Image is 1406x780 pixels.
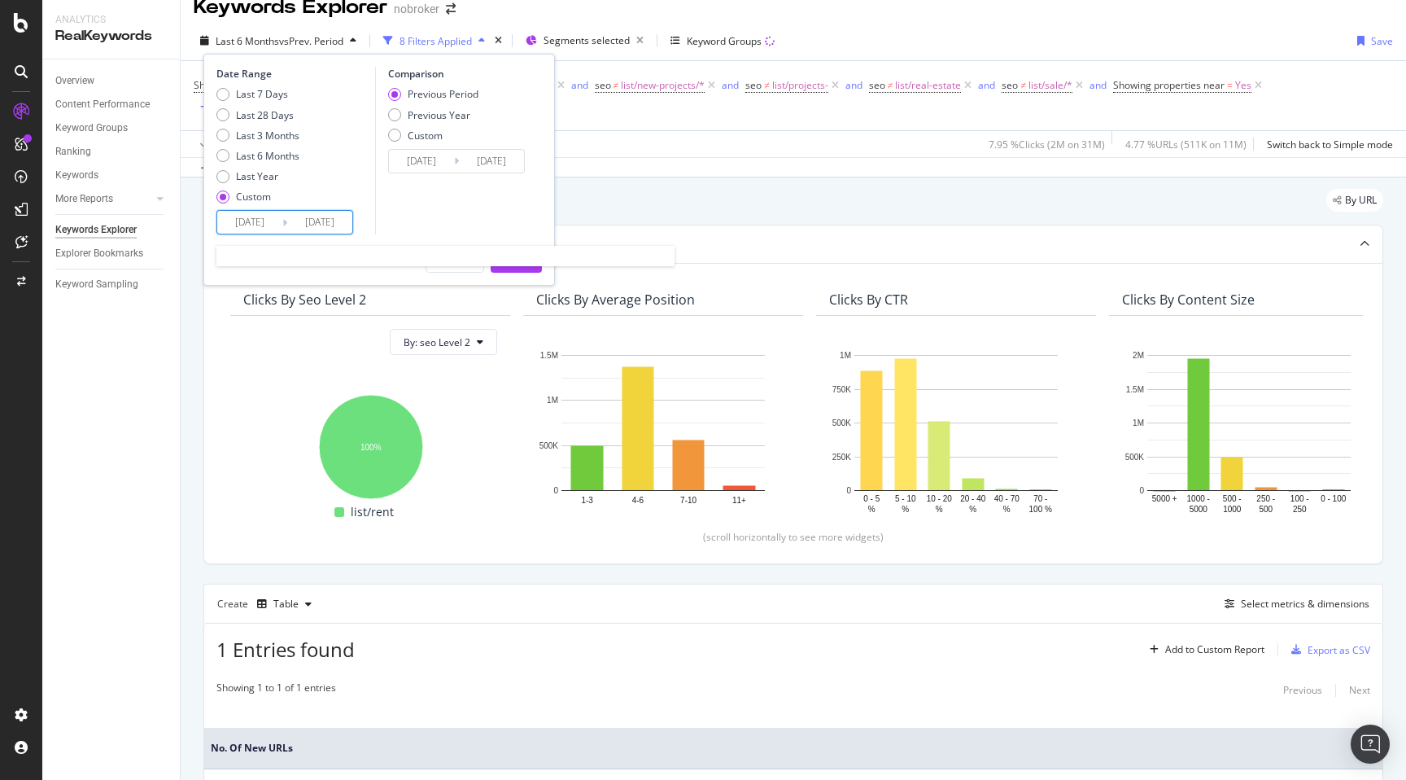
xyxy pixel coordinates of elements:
[55,120,168,137] a: Keyword Groups
[936,505,943,514] text: %
[55,167,98,184] div: Keywords
[722,78,739,92] div: and
[1143,637,1264,663] button: Add to Custom Report
[595,78,611,92] span: seo
[236,129,299,142] div: Last 3 Months
[969,505,976,514] text: %
[216,149,299,163] div: Last 6 Months
[571,77,588,93] button: and
[351,502,394,522] span: list/rent
[1290,494,1309,503] text: 100 -
[1133,351,1144,360] text: 2M
[1126,385,1144,394] text: 1.5M
[553,486,558,495] text: 0
[680,496,696,505] text: 7-10
[764,78,770,92] span: ≠
[845,77,862,93] button: and
[217,211,282,234] input: Start Date
[1113,78,1225,92] span: Showing properties near
[1351,28,1393,54] button: Save
[571,78,588,92] div: and
[978,78,995,92] div: and
[55,167,168,184] a: Keywords
[863,494,880,503] text: 0 - 5
[1326,189,1383,212] div: legacy label
[216,67,371,81] div: Date Range
[1133,418,1144,427] text: 1M
[1256,494,1275,503] text: 250 -
[1260,131,1393,157] button: Switch back to Simple mode
[388,129,478,142] div: Custom
[832,453,852,462] text: 250K
[55,96,150,113] div: Content Performance
[279,34,343,48] span: vs Prev. Period
[243,386,497,502] svg: A chart.
[722,77,739,93] button: and
[55,245,168,262] a: Explorer Bookmarks
[895,74,961,97] span: list/real-estate
[547,397,558,405] text: 1M
[55,191,113,208] div: More Reports
[1349,681,1370,700] button: Next
[55,276,138,293] div: Keyword Sampling
[390,329,497,355] button: By: seo Level 2
[832,385,852,394] text: 750K
[1165,645,1264,655] div: Add to Custom Report
[224,530,1363,544] div: (scroll horizontally to see more widgets)
[829,347,1083,517] div: A chart.
[539,441,559,450] text: 500K
[1125,138,1247,151] div: 4.77 % URLs ( 511K on 11M )
[978,77,995,93] button: and
[216,169,299,183] div: Last Year
[1187,494,1210,503] text: 1000 -
[1089,77,1107,93] button: and
[389,150,454,173] input: Start Date
[1283,683,1322,697] div: Previous
[1267,138,1393,151] div: Switch back to Simple mode
[55,191,152,208] a: More Reports
[1241,597,1369,611] div: Select metrics & dimensions
[1259,505,1273,514] text: 500
[55,120,128,137] div: Keyword Groups
[211,741,1364,756] span: No. of New URLs
[446,3,456,15] div: arrow-right-arrow-left
[613,78,619,92] span: ≠
[772,74,828,97] span: list/projects-
[394,1,439,17] div: nobroker
[1351,725,1390,764] div: Open Intercom Messenger
[388,108,478,122] div: Previous Year
[1122,291,1255,308] div: Clicks By Content Size
[960,494,986,503] text: 20 - 40
[1020,78,1026,92] span: ≠
[840,351,851,360] text: 1M
[273,599,299,609] div: Table
[55,276,168,293] a: Keyword Sampling
[216,636,355,663] span: 1 Entries found
[536,347,790,517] div: A chart.
[388,87,478,101] div: Previous Period
[1308,643,1370,657] div: Export as CSV
[1285,637,1370,663] button: Export as CSV
[1122,347,1376,517] svg: A chart.
[404,335,470,349] span: By: seo Level 2
[536,291,695,308] div: Clicks By Average Position
[540,351,558,360] text: 1.5M
[1235,74,1251,97] span: Yes
[388,67,530,81] div: Comparison
[1139,486,1144,495] text: 0
[868,505,875,514] text: %
[1218,594,1369,614] button: Select metrics & dimensions
[55,72,168,90] a: Overview
[902,505,909,514] text: %
[236,149,299,163] div: Last 6 Months
[194,78,305,92] span: Showing properties near
[621,74,705,97] span: list/new-projects/*
[1227,78,1233,92] span: =
[408,129,443,142] div: Custom
[216,190,299,204] div: Custom
[287,211,352,234] input: End Date
[236,87,288,101] div: Last 7 Days
[846,486,851,495] text: 0
[989,138,1105,151] div: 7.95 % Clicks ( 2M on 31M )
